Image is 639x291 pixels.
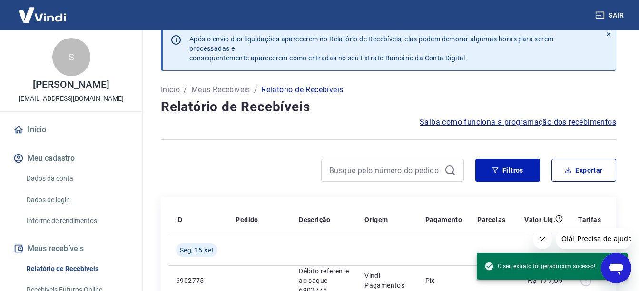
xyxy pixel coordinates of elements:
button: Filtros [475,159,540,182]
iframe: Mensagem da empresa [556,228,631,249]
a: Relatório de Recebíveis [23,259,131,279]
p: [EMAIL_ADDRESS][DOMAIN_NAME] [19,94,124,104]
p: - [477,276,505,285]
div: S [52,38,90,76]
a: Saiba como funciona a programação dos recebimentos [420,116,616,128]
iframe: Fechar mensagem [533,230,552,249]
p: [PERSON_NAME] [33,80,109,90]
a: Início [11,119,131,140]
p: Pagamento [425,215,462,224]
p: Valor Líq. [524,215,555,224]
a: Dados de login [23,190,131,210]
button: Sair [593,7,628,24]
p: / [254,84,257,96]
button: Meus recebíveis [11,238,131,259]
p: Tarifas [578,215,601,224]
p: Pix [425,276,462,285]
p: ID [176,215,183,224]
span: O seu extrato foi gerado com sucesso! [484,262,595,271]
p: Após o envio das liquidações aparecerem no Relatório de Recebíveis, elas podem demorar algumas ho... [189,34,594,63]
p: Descrição [299,215,331,224]
button: Meu cadastro [11,148,131,169]
a: Informe de rendimentos [23,211,131,231]
h4: Relatório de Recebíveis [161,97,616,116]
span: Olá! Precisa de ajuda? [6,7,80,14]
input: Busque pelo número do pedido [329,163,441,177]
a: Meus Recebíveis [191,84,250,96]
p: Vindi Pagamentos [364,271,410,290]
button: Exportar [551,159,616,182]
a: Início [161,84,180,96]
p: / [184,84,187,96]
p: Relatório de Recebíveis [261,84,343,96]
p: -R$ 177,69 [525,275,563,286]
p: Parcelas [477,215,505,224]
span: Seg, 15 set [180,245,214,255]
a: Dados da conta [23,169,131,188]
p: Pedido [236,215,258,224]
p: 6902775 [176,276,220,285]
img: Vindi [11,0,73,29]
iframe: Botão para abrir a janela de mensagens [601,253,631,283]
p: Origem [364,215,388,224]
